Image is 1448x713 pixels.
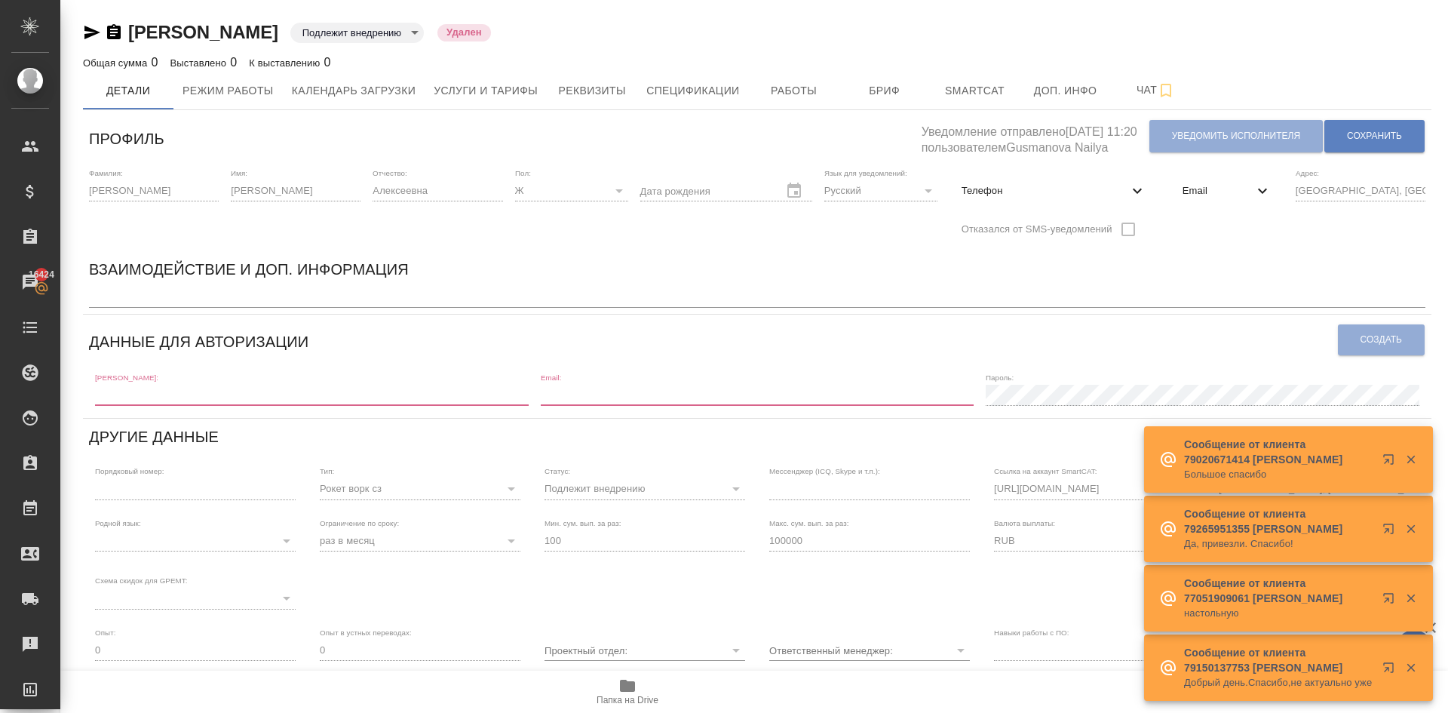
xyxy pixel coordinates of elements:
p: Сообщение от клиента 79020671414 [PERSON_NAME] [1184,437,1373,467]
div: Подлежит внедрению [290,23,424,43]
p: К выставлению [249,57,324,69]
a: [PERSON_NAME] [128,22,278,42]
label: Статус: [545,468,570,475]
label: Валюта выплаты: [994,519,1055,527]
button: Папка на Drive [564,671,691,713]
span: Услуги и тарифы [434,81,538,100]
p: Да, привезли. Спасибо! [1184,536,1373,552]
label: Ограничение по сроку: [320,519,399,527]
div: Email [1170,174,1284,207]
div: 0 [170,54,238,72]
button: Открыть в новой вкладке [1373,444,1410,481]
span: Бриф [848,81,921,100]
div: Русский [824,180,937,201]
button: Подлежит внедрению [298,26,406,39]
button: Открыть в новой вкладке [1373,583,1410,619]
label: Пароль: [986,373,1014,381]
h6: Данные для авторизации [89,330,308,354]
label: Порядковый номер: [95,468,164,475]
h6: Другие данные [89,425,219,449]
label: Опыт: [95,628,116,636]
p: Сообщение от клиента 77051909061 [PERSON_NAME] [1184,576,1373,606]
div: Подлежит внедрению [545,478,745,499]
h6: Взаимодействие и доп. информация [89,257,409,281]
label: Email: [541,373,562,381]
button: Закрыть [1395,592,1426,605]
div: раз в месяц [320,530,520,552]
div: Ж [515,180,628,201]
span: Email [1183,183,1253,198]
h5: Уведомление отправлено [DATE] 11:20 пользователем Gusmanova Nailya [922,116,1149,156]
h6: Профиль [89,127,164,151]
span: Спецификации [646,81,739,100]
p: Сообщение от клиента 79150137753 [PERSON_NAME] [1184,645,1373,675]
p: Сообщение от клиента 79265951355 [PERSON_NAME] [1184,506,1373,536]
span: Телефон [962,183,1128,198]
span: Сохранить [1347,130,1402,143]
span: Детали [92,81,164,100]
span: Отказался от SMS-уведомлений [962,222,1112,237]
a: 16424 [4,263,57,301]
svg: Подписаться [1157,81,1175,100]
label: Отчество: [373,169,407,177]
button: Открыть в новой вкладке [1373,653,1410,689]
button: Закрыть [1395,661,1426,675]
p: настольную [1184,606,1373,621]
span: 16424 [20,267,63,282]
label: Мессенджер (ICQ, Skype и т.п.): [769,468,880,475]
label: Пол: [515,169,531,177]
p: Большое спасибо [1184,467,1373,482]
button: Закрыть [1395,522,1426,536]
label: [PERSON_NAME]: [95,373,158,381]
label: Язык для уведомлений: [824,169,907,177]
div: RUB [994,530,1195,552]
label: Опыт в устных переводах: [320,628,412,636]
span: Работы [758,81,830,100]
label: Макс. сум. вып. за раз: [769,519,849,527]
div: Телефон [949,174,1158,207]
label: Ссылка на аккаунт SmartCAT: [994,468,1097,475]
label: Навыки работы с ПО: [994,628,1069,636]
p: Добрый день.Спасибо,не актуально уже [1184,675,1373,690]
button: Сохранить [1324,120,1425,152]
span: Доп. инфо [1029,81,1102,100]
button: Открыть в новой вкладке [1373,514,1410,550]
button: Закрыть [1395,453,1426,466]
p: Выставлено [170,57,231,69]
button: Скопировать ссылку [105,23,123,41]
div: 0 [83,54,158,72]
label: Схема скидок для GPEMT: [95,577,188,585]
label: Родной язык: [95,519,141,527]
label: Мин. сум. вып. за раз: [545,519,621,527]
button: Скопировать ссылку для ЯМессенджера [83,23,101,41]
span: Реквизиты [556,81,628,100]
span: Папка на Drive [597,695,658,705]
label: Имя: [231,169,247,177]
label: Фамилия: [89,169,123,177]
span: Режим работы [183,81,274,100]
p: Удален [446,25,482,40]
span: Календарь загрузки [292,81,416,100]
span: Чат [1120,81,1192,100]
p: Общая сумма [83,57,151,69]
div: Рокет ворк сз [320,478,520,499]
label: Адрес: [1296,169,1319,177]
div: 0 [249,54,330,72]
span: Smartcat [939,81,1011,100]
label: Тип: [320,468,334,475]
